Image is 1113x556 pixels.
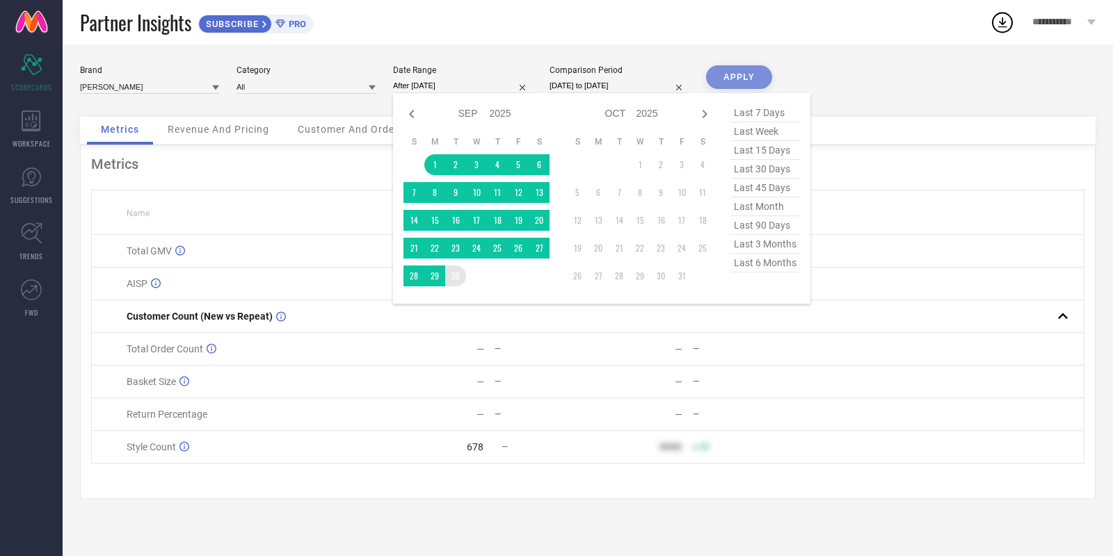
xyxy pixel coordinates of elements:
td: Mon Oct 20 2025 [588,238,609,259]
span: Customer And Orders [298,124,404,135]
div: Brand [80,65,219,75]
span: — [502,442,508,452]
td: Sat Oct 11 2025 [692,182,713,203]
td: Sat Sep 13 2025 [529,182,550,203]
div: — [693,409,785,419]
td: Mon Sep 29 2025 [424,265,445,286]
td: Mon Sep 01 2025 [424,154,445,175]
td: Sun Sep 14 2025 [403,210,424,231]
td: Thu Sep 11 2025 [487,182,508,203]
td: Mon Oct 27 2025 [588,265,609,286]
th: Saturday [692,136,713,147]
a: SUBSCRIBEPRO [198,11,313,33]
th: Friday [671,136,692,147]
td: Tue Sep 23 2025 [445,238,466,259]
td: Tue Sep 30 2025 [445,265,466,286]
div: — [477,376,484,387]
td: Wed Sep 10 2025 [466,182,487,203]
span: Metrics [101,124,139,135]
td: Sun Oct 19 2025 [567,238,588,259]
th: Tuesday [609,136,630,147]
div: — [675,409,682,420]
td: Tue Oct 07 2025 [609,182,630,203]
td: Thu Sep 18 2025 [487,210,508,231]
div: Comparison Period [550,65,689,75]
span: Revenue And Pricing [168,124,269,135]
td: Mon Sep 08 2025 [424,182,445,203]
span: AISP [127,278,147,289]
td: Fri Sep 05 2025 [508,154,529,175]
span: last 15 days [730,141,800,160]
td: Sat Sep 20 2025 [529,210,550,231]
td: Thu Oct 16 2025 [650,210,671,231]
span: TRENDS [19,251,43,261]
td: Mon Oct 06 2025 [588,182,609,203]
td: Wed Sep 03 2025 [466,154,487,175]
span: Return Percentage [127,409,207,420]
th: Sunday [567,136,588,147]
td: Sun Sep 07 2025 [403,182,424,203]
td: Mon Oct 13 2025 [588,210,609,231]
span: last 7 days [730,104,800,122]
th: Monday [424,136,445,147]
th: Tuesday [445,136,466,147]
td: Fri Oct 24 2025 [671,238,692,259]
td: Fri Oct 03 2025 [671,154,692,175]
td: Fri Sep 12 2025 [508,182,529,203]
td: Mon Sep 15 2025 [424,210,445,231]
div: — [495,409,587,419]
div: 9999 [659,441,682,452]
td: Tue Oct 28 2025 [609,265,630,286]
td: Wed Sep 24 2025 [466,238,487,259]
div: — [675,343,682,354]
td: Wed Oct 01 2025 [630,154,650,175]
td: Sun Oct 12 2025 [567,210,588,231]
span: Total GMV [127,245,172,256]
span: SCORECARDS [11,82,52,92]
td: Fri Oct 10 2025 [671,182,692,203]
td: Sat Oct 04 2025 [692,154,713,175]
span: last 30 days [730,160,800,179]
td: Mon Sep 22 2025 [424,238,445,259]
td: Wed Oct 15 2025 [630,210,650,231]
td: Thu Sep 04 2025 [487,154,508,175]
span: Name [127,208,150,218]
span: last 45 days [730,179,800,197]
span: Total Order Count [127,343,203,354]
td: Wed Sep 17 2025 [466,210,487,231]
th: Friday [508,136,529,147]
td: Sun Oct 05 2025 [567,182,588,203]
td: Thu Oct 02 2025 [650,154,671,175]
td: Wed Oct 22 2025 [630,238,650,259]
span: Partner Insights [80,8,191,37]
td: Fri Sep 19 2025 [508,210,529,231]
td: Fri Oct 31 2025 [671,265,692,286]
div: — [477,343,484,354]
td: Thu Oct 09 2025 [650,182,671,203]
th: Saturday [529,136,550,147]
td: Sat Sep 06 2025 [529,154,550,175]
span: last week [730,122,800,141]
div: — [693,344,785,354]
div: — [675,376,682,387]
input: Select date range [393,79,532,93]
div: — [495,377,587,386]
span: last month [730,197,800,216]
th: Sunday [403,136,424,147]
td: Fri Oct 17 2025 [671,210,692,231]
td: Sun Sep 21 2025 [403,238,424,259]
span: SUBSCRIBE [199,19,262,29]
td: Thu Oct 30 2025 [650,265,671,286]
div: — [495,344,587,354]
div: Next month [696,106,713,122]
td: Sun Oct 26 2025 [567,265,588,286]
th: Thursday [487,136,508,147]
td: Tue Oct 14 2025 [609,210,630,231]
span: FWD [25,307,38,318]
td: Fri Sep 26 2025 [508,238,529,259]
span: Basket Size [127,376,176,387]
td: Wed Oct 08 2025 [630,182,650,203]
span: PRO [285,19,306,29]
th: Wednesday [466,136,487,147]
span: WORKSPACE [13,138,51,149]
